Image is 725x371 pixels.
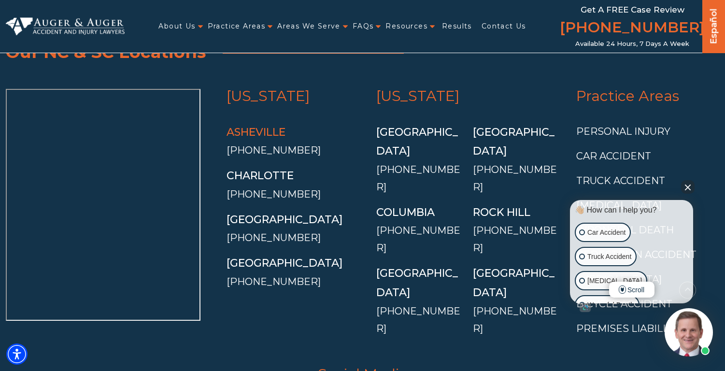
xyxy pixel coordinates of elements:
a: Rock Hill [473,206,530,219]
a: [PHONE_NUMBER] [473,225,557,254]
a: Open intaker chat [580,303,591,312]
p: Truck Accident [587,251,631,263]
a: Resources [385,16,427,36]
a: FAQs [353,16,374,36]
a: Columbia [376,206,435,219]
span: Our NC & SC Locations [6,42,206,62]
a: About Us [158,16,195,36]
a: Practice Areas [208,16,266,36]
a: Asheville [227,126,285,139]
a: Premises Liability [576,323,678,334]
a: [GEOGRAPHIC_DATA] [376,126,458,158]
a: Personal Injury [576,126,670,137]
a: [PHONE_NUMBER] [376,164,460,193]
a: [US_STATE] [227,87,310,105]
a: [GEOGRAPHIC_DATA] [227,257,342,270]
a: Charlotte [227,169,294,182]
a: [PHONE_NUMBER] [227,276,321,287]
a: Truck Accident [576,175,665,186]
a: [PHONE_NUMBER] [473,164,557,193]
a: [PHONE_NUMBER] [560,17,705,40]
a: Car Accident [576,150,651,162]
a: Areas We Serve [277,16,341,36]
a: Results [442,16,472,36]
a: [GEOGRAPHIC_DATA] [473,126,554,158]
a: [GEOGRAPHIC_DATA] [376,267,458,299]
a: [GEOGRAPHIC_DATA] [227,213,342,226]
a: [PHONE_NUMBER] [376,305,460,334]
a: Contact Us [482,16,526,36]
div: Accessibility Menu [6,343,28,365]
a: [PHONE_NUMBER] [227,232,321,243]
span: Get a FREE Case Review [581,5,684,14]
p: [MEDICAL_DATA] [587,275,642,287]
img: Intaker widget Avatar [665,308,713,357]
span: Available 24 Hours, 7 Days a Week [575,40,689,48]
span: Scroll [609,282,654,298]
a: [US_STATE] [376,87,460,105]
button: Close Intaker Chat Widget [681,180,695,194]
a: [MEDICAL_DATA] [576,200,662,211]
a: [PHONE_NUMBER] [227,188,321,200]
p: Wrongful Death [587,299,634,311]
a: [GEOGRAPHIC_DATA] [473,267,554,299]
div: 👋🏼 How can I help you? [572,205,691,215]
img: Auger & Auger Accident and Injury Lawyers Logo [6,17,125,36]
a: [PHONE_NUMBER] [473,305,557,334]
a: [PHONE_NUMBER] [376,225,460,254]
a: Bicycle Accident [576,298,672,310]
p: Car Accident [587,227,625,239]
a: [PHONE_NUMBER] [227,144,321,156]
a: Practice Areas [576,87,679,105]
